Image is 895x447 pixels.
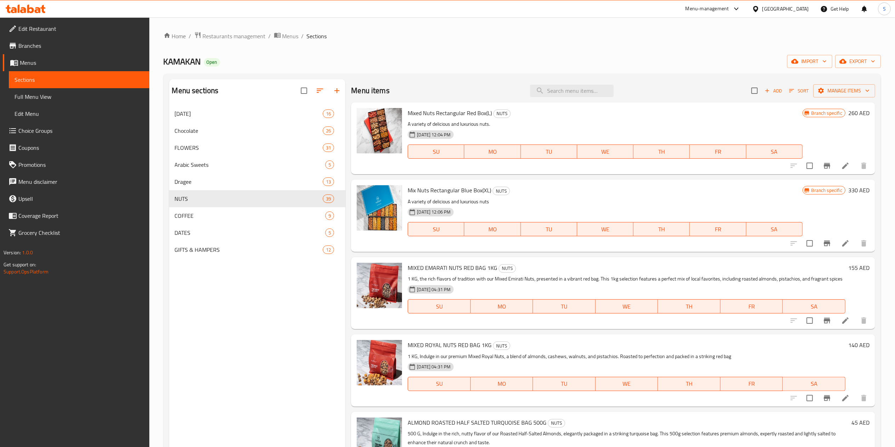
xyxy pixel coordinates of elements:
[414,209,453,215] span: [DATE] 12:06 PM
[749,147,800,157] span: SA
[633,145,690,159] button: TH
[819,86,870,95] span: Manage items
[530,85,614,97] input: search
[658,299,721,313] button: TH
[746,145,803,159] button: SA
[18,143,144,152] span: Coupons
[3,37,149,54] a: Branches
[4,248,21,257] span: Version:
[15,109,144,118] span: Edit Menu
[325,160,334,169] div: items
[762,85,785,96] button: Add
[493,187,510,195] div: NUTS
[408,262,497,273] span: MIXED EMARATI NUTS RED BAG 1KG
[323,109,334,118] div: items
[524,147,574,157] span: TU
[408,185,491,196] span: Mix Nuts Rectangular Blue Box(XL)
[786,379,843,389] span: SA
[533,377,596,391] button: TU
[802,158,817,173] span: Select to update
[3,122,149,139] a: Choice Groups
[189,32,191,40] li: /
[819,157,836,174] button: Branch-specific-item
[18,211,144,220] span: Coverage Report
[408,120,802,129] p: A variety of delicious and luxurious nuts.
[474,379,530,389] span: MO
[408,197,802,206] p: A variety of delicious and luxurious nuts
[577,145,633,159] button: WE
[411,224,461,234] span: SU
[175,109,323,118] div: DIWALI
[855,157,872,174] button: delete
[521,222,577,236] button: TU
[3,224,149,241] a: Grocery Checklist
[323,128,334,134] span: 26
[764,87,783,95] span: Add
[536,301,593,312] span: TU
[471,377,533,391] button: MO
[471,299,533,313] button: MO
[841,57,875,66] span: export
[747,83,762,98] span: Select section
[328,82,345,99] button: Add section
[408,429,849,447] p: 500 G, Indulge in the rich, nutty flavor of our Roasted Half-Salted Almonds, elegantly packaged i...
[723,379,780,389] span: FR
[323,194,334,203] div: items
[4,267,48,276] a: Support.OpsPlatform
[786,301,843,312] span: SA
[323,143,334,152] div: items
[414,131,453,138] span: [DATE] 12:04 PM
[690,145,746,159] button: FR
[414,286,453,293] span: [DATE] 04:31 PM
[746,222,803,236] button: SA
[819,235,836,252] button: Branch-specific-item
[411,379,467,389] span: SU
[411,301,467,312] span: SU
[841,316,850,325] a: Edit menu item
[326,230,334,236] span: 5
[848,340,870,350] h6: 140 AED
[163,32,881,41] nav: breadcrumb
[408,417,546,428] span: ALMOND ROASTED HALF SALTED TURQUOISE BAG 500G
[169,224,346,241] div: DATES5
[175,126,323,135] span: Chocolate
[408,222,464,236] button: SU
[408,340,492,350] span: MIXED ROYAL NUTS RED BAG 1KG
[802,236,817,251] span: Select to update
[323,111,334,117] span: 16
[3,139,149,156] a: Coupons
[3,190,149,207] a: Upsell
[18,228,144,237] span: Grocery Checklist
[408,145,464,159] button: SU
[661,301,718,312] span: TH
[323,247,334,253] span: 12
[499,264,516,272] span: NUTS
[685,5,729,13] div: Menu-management
[307,32,327,40] span: Sections
[323,245,334,254] div: items
[323,145,334,151] span: 31
[351,85,390,96] h2: Menu items
[783,377,845,391] button: SA
[357,185,402,231] img: Mix Nuts Rectangular Blue Box(XL)
[175,245,323,254] div: GIFTS & HAMPERS
[18,41,144,50] span: Branches
[169,122,346,139] div: Chocolate26
[809,187,845,194] span: Branch specific
[175,143,323,152] div: FLOWERS
[357,108,402,153] img: Mixed Nuts Rectangular Red Box(L)
[204,58,220,67] div: Open
[15,92,144,101] span: Full Menu View
[169,207,346,224] div: COFFEE9
[323,196,334,202] span: 39
[18,126,144,135] span: Choice Groups
[169,190,346,207] div: NUTS39
[633,222,690,236] button: TH
[411,147,461,157] span: SU
[524,224,574,234] span: TU
[175,228,326,237] div: DATES
[819,390,836,407] button: Branch-specific-item
[408,275,845,283] p: 1 KG, the rich flavors of tradition with our Mixed Emirati Nuts, presented in a vibrant red bag. ...
[274,32,299,41] a: Menus
[4,260,36,269] span: Get support on:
